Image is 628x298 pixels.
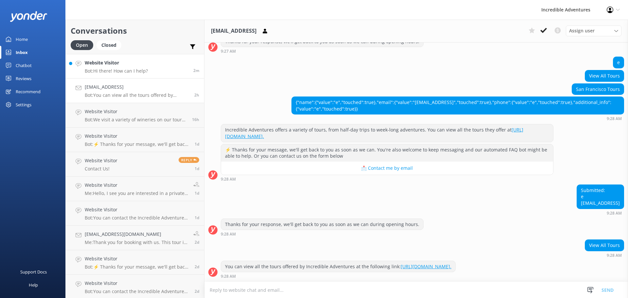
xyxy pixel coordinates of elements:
[66,152,204,177] a: Website VisitorContact Us!Reply1d
[572,84,624,95] div: San Francisco Tours
[85,289,190,294] p: Bot: You can contact the Incredible Adventures team at [PHONE_NUMBER], or by emailing [EMAIL_ADDR...
[85,206,190,213] h4: Website Visitor
[85,190,188,196] p: Me: Hello, I see you are interested in a private tour? Please let me know if I can help. You can ...
[195,289,199,294] span: Oct 01 2025 01:09pm (UTC -07:00) America/Los_Angeles
[85,132,190,140] h4: Website Visitor
[85,108,187,115] h4: Website Visitor
[96,41,125,48] a: Closed
[66,250,204,275] a: Website VisitorBot:⚡ Thanks for your message, we'll get back to you as soon as we can. You're als...
[195,215,199,220] span: Oct 02 2025 11:56am (UTC -07:00) America/Los_Angeles
[607,211,622,215] strong: 9:28 AM
[195,264,199,270] span: Oct 02 2025 05:24am (UTC -07:00) America/Los_Angeles
[66,226,204,250] a: [EMAIL_ADDRESS][DOMAIN_NAME]Me:Thank you for booking with us. This tour is operated by one of our...
[221,219,423,230] div: Thanks for your response, we'll get back to you as soon as we can during opening hours.
[85,83,189,91] h4: [EMAIL_ADDRESS]
[85,215,190,221] p: Bot: You can contact the Incredible Adventures team at [PHONE_NUMBER], or by emailing [EMAIL_ADDR...
[211,27,256,35] h3: [EMAIL_ADDRESS]
[85,157,117,164] h4: Website Visitor
[16,85,41,98] div: Recommend
[192,117,199,122] span: Oct 03 2025 07:02pm (UTC -07:00) America/Los_Angeles
[85,68,148,74] p: Bot: Hi there! How can I help?
[566,26,621,36] div: Assign User
[221,49,236,53] strong: 9:27 AM
[193,68,199,73] span: Oct 04 2025 11:00am (UTC -07:00) America/Los_Angeles
[66,79,204,103] a: [EMAIL_ADDRESS]Bot:You can view all the tours offered by Incredible Adventures at the following l...
[20,265,47,278] div: Support Docs
[16,46,28,59] div: Inbox
[585,240,624,251] div: View All Tours
[221,144,553,162] div: ⚡ Thanks for your message, we'll get back to you as soon as we can. You're also welcome to keep m...
[66,201,204,226] a: Website VisitorBot:You can contact the Incredible Adventures team at [PHONE_NUMBER], or by emaili...
[29,278,38,291] div: Help
[85,141,190,147] p: Bot: ⚡ Thanks for your message, we'll get back to you as soon as we can. You're also welcome to k...
[195,166,199,171] span: Oct 02 2025 04:59pm (UTC -07:00) America/Los_Angeles
[16,72,31,85] div: Reviews
[195,190,199,196] span: Oct 02 2025 11:59am (UTC -07:00) America/Los_Angeles
[577,211,624,215] div: Oct 04 2025 08:28am (UTC -07:00) America/Los_Angeles
[221,162,553,175] button: 📩 Contact me by email
[16,33,28,46] div: Home
[85,255,190,262] h4: Website Visitor
[85,239,188,245] p: Me: Thank you for booking with us. This tour is operated by one of our trusted partners, and they...
[577,185,624,209] div: Submitted: e [EMAIL_ADDRESS]
[195,141,199,147] span: Oct 02 2025 08:23pm (UTC -07:00) America/Los_Angeles
[85,92,189,98] p: Bot: You can view all the tours offered by Incredible Adventures at the following link: [URL][DOM...
[221,124,553,142] div: Incredible Adventures offers a variety of tours, from half-day trips to week-long adventures. You...
[607,117,622,121] strong: 9:28 AM
[292,97,624,114] div: {"name":{"value":"e","touched":true},"email":{"value":"[EMAIL_ADDRESS]","touched":true},"phone":{...
[85,59,148,66] h4: Website Visitor
[194,92,199,98] span: Oct 04 2025 08:28am (UTC -07:00) America/Los_Angeles
[66,54,204,79] a: Website VisitorBot:Hi there! How can I help?2m
[179,157,199,163] span: Reply
[85,231,188,238] h4: [EMAIL_ADDRESS][DOMAIN_NAME]
[71,41,96,48] a: Open
[85,280,190,287] h4: Website Visitor
[96,40,121,50] div: Closed
[585,253,624,257] div: Oct 04 2025 08:28am (UTC -07:00) America/Los_Angeles
[71,25,199,37] h2: Conversations
[16,59,32,72] div: Chatbot
[585,70,624,81] div: View All Tours
[221,274,236,278] strong: 9:28 AM
[291,116,624,121] div: Oct 04 2025 08:28am (UTC -07:00) America/Los_Angeles
[66,103,204,128] a: Website VisitorBot:We visit a variety of wineries on our tours in [GEOGRAPHIC_DATA] and [GEOGRAPH...
[66,177,204,201] a: Website VisitorMe:Hello, I see you are interested in a private tour? Please let me know if I can ...
[85,166,117,172] p: Contact Us!
[71,40,93,50] div: Open
[85,264,190,270] p: Bot: ⚡ Thanks for your message, we'll get back to you as soon as we can. You're also welcome to k...
[225,127,523,139] a: [URL][DOMAIN_NAME].
[613,57,624,68] div: e
[401,263,451,270] a: [URL][DOMAIN_NAME].
[221,274,456,278] div: Oct 04 2025 08:28am (UTC -07:00) America/Los_Angeles
[195,239,199,245] span: Oct 02 2025 09:50am (UTC -07:00) America/Los_Angeles
[221,261,455,272] div: You can view all the tours offered by Incredible Adventures at the following link:
[85,117,187,123] p: Bot: We visit a variety of wineries on our tours in [GEOGRAPHIC_DATA] and [GEOGRAPHIC_DATA], depe...
[221,232,424,236] div: Oct 04 2025 08:28am (UTC -07:00) America/Los_Angeles
[66,128,204,152] a: Website VisitorBot:⚡ Thanks for your message, we'll get back to you as soon as we can. You're als...
[221,177,236,181] strong: 9:28 AM
[10,11,47,22] img: yonder-white-logo.png
[569,27,595,34] span: Assign user
[85,182,188,189] h4: Website Visitor
[16,98,31,111] div: Settings
[607,254,622,257] strong: 9:28 AM
[221,49,424,53] div: Oct 04 2025 08:27am (UTC -07:00) America/Los_Angeles
[221,232,236,236] strong: 9:28 AM
[221,177,553,181] div: Oct 04 2025 08:28am (UTC -07:00) America/Los_Angeles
